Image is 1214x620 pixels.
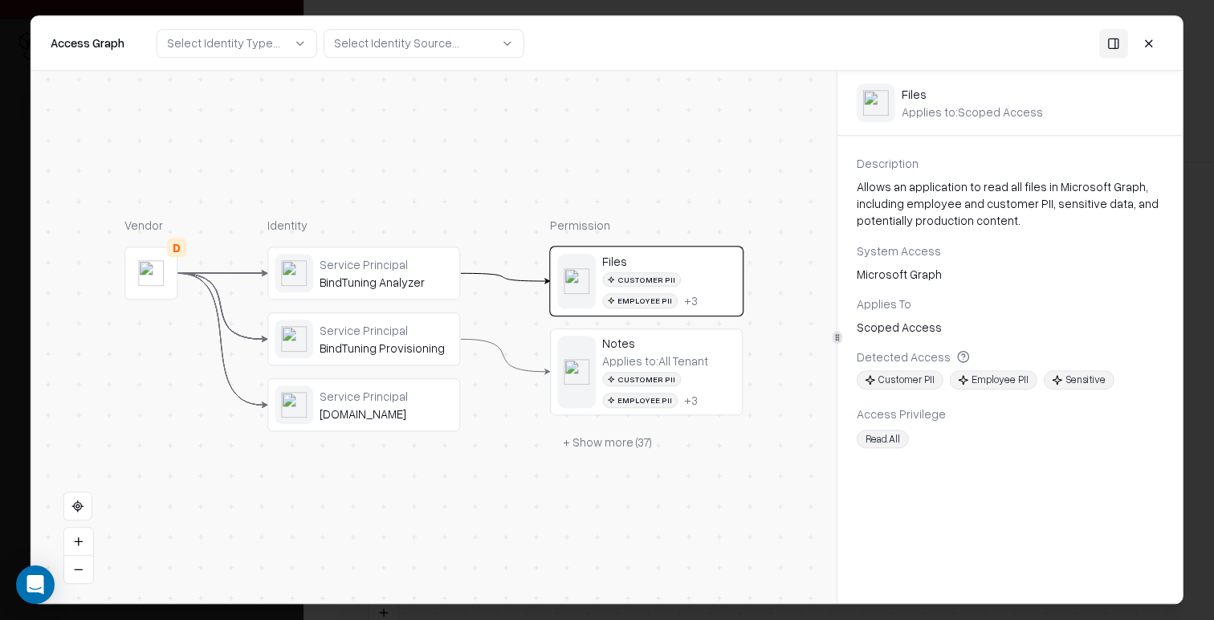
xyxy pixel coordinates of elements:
div: Permission [550,217,743,234]
div: Select Identity Type... [167,35,280,51]
button: + Show more (37) [550,428,665,457]
div: Notes [602,336,735,350]
div: Employee PII [602,393,678,408]
div: D [167,238,186,257]
div: Service Principal [320,389,453,403]
button: Select Identity Source... [324,29,524,58]
div: Files [902,87,1043,101]
div: Employee PII [602,293,678,308]
div: Access Privilege [857,406,1163,423]
div: Allows an application to read all files in Microsoft Graph, including employee and customer PII, ... [857,178,1163,229]
div: Files [602,254,735,268]
img: entra [863,90,889,116]
div: Identity [267,217,460,234]
div: Customer PII [602,272,681,288]
div: Applies To [857,296,1163,312]
div: BindTuning Analyzer [320,275,453,289]
div: Access Graph [51,35,124,51]
div: Detected Access [857,349,1163,364]
div: Vendor [124,217,177,234]
div: Scoped Access [857,319,1163,336]
div: [DOMAIN_NAME] [320,406,453,421]
button: +3 [684,293,698,308]
div: Applies to: All Tenant [602,353,708,368]
div: Sensitive [1044,371,1114,390]
div: + 3 [684,393,698,407]
div: BindTuning Provisioning [320,341,453,355]
div: Customer PII [857,371,943,390]
div: Select Identity Source... [334,35,459,51]
div: Description [857,155,1163,172]
div: Microsoft Graph [857,266,1163,283]
div: Service Principal [320,257,453,271]
div: Customer PII [602,372,681,387]
div: Service Principal [320,323,453,337]
div: Employee PII [950,371,1037,390]
div: Applies to: Scoped Access [902,104,1043,119]
div: System Access [857,243,1163,259]
div: Read.All [857,430,909,448]
div: + 3 [684,293,698,308]
button: Select Identity Type... [157,29,317,58]
button: +3 [684,393,698,407]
